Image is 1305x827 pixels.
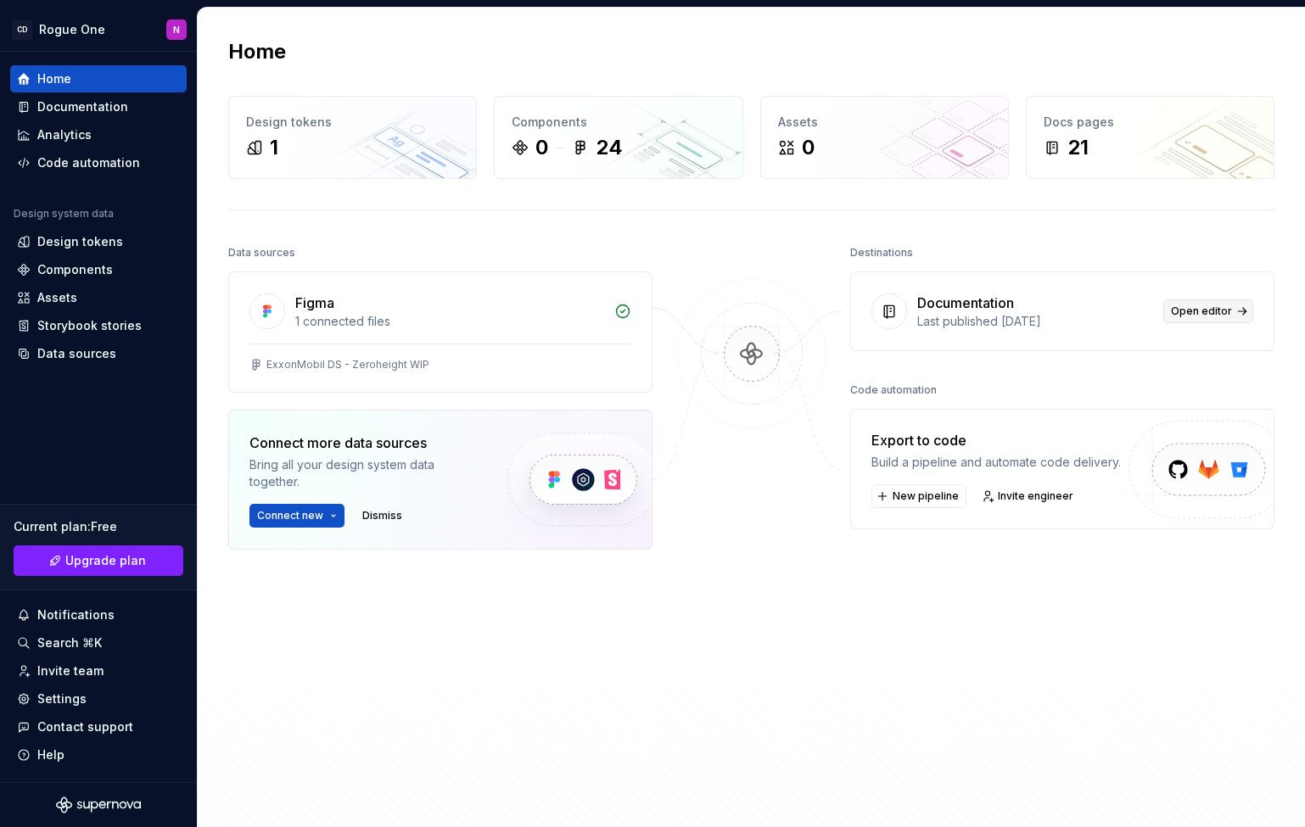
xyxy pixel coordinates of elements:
a: Open editor [1163,299,1253,323]
div: Code automation [37,154,140,171]
div: Last published [DATE] [917,313,1153,330]
div: 0 [535,134,548,161]
div: Export to code [871,430,1121,450]
div: 0 [802,134,815,161]
span: Dismiss [362,509,402,522]
div: 24 [596,134,623,161]
div: Help [37,746,64,763]
a: Components024 [494,96,742,179]
div: Components [512,114,725,131]
a: Components [10,256,187,283]
span: Open editor [1171,305,1232,318]
div: Docs pages [1044,114,1257,131]
a: Settings [10,685,187,712]
div: Invite team [37,662,104,679]
a: Home [10,65,187,92]
div: Design system data [14,207,114,221]
a: Docs pages21 [1026,96,1274,179]
a: Storybook stories [10,312,187,339]
div: CD [12,20,32,40]
button: New pipeline [871,484,966,508]
button: CDRogue OneN [3,11,193,47]
a: Upgrade plan [14,545,183,576]
div: Assets [37,289,77,306]
svg: Supernova Logo [56,796,141,813]
div: 1 [270,134,278,161]
div: Assets [778,114,991,131]
a: Code automation [10,149,187,176]
a: Design tokens1 [228,96,477,179]
div: ExxonMobil DS - Zeroheight WIP [266,358,429,372]
a: Assets0 [760,96,1009,179]
div: Design tokens [37,233,123,250]
div: Home [37,70,71,87]
a: Analytics [10,121,187,148]
div: Code automation [850,378,937,402]
div: Rogue One [39,21,105,38]
a: Figma1 connected filesExxonMobil DS - Zeroheight WIP [228,271,652,393]
div: Bring all your design system data together. [249,456,479,490]
span: Upgrade plan [65,552,146,569]
button: Notifications [10,601,187,629]
div: Storybook stories [37,317,142,334]
div: Documentation [37,98,128,115]
div: Current plan : Free [14,518,183,535]
button: Help [10,741,187,768]
div: Settings [37,690,87,707]
div: 21 [1067,134,1089,161]
div: Figma [295,293,334,313]
a: Invite engineer [977,484,1081,508]
div: Documentation [917,293,1014,313]
a: Invite team [10,657,187,685]
button: Search ⌘K [10,629,187,657]
div: Components [37,261,113,278]
a: Design tokens [10,228,187,255]
button: Dismiss [355,504,410,528]
div: 1 connected files [295,313,604,330]
a: Data sources [10,340,187,367]
div: Design tokens [246,114,459,131]
a: Documentation [10,93,187,120]
span: Connect new [257,509,323,522]
div: Data sources [228,241,295,265]
div: Search ⌘K [37,634,102,651]
div: Build a pipeline and automate code delivery. [871,454,1121,471]
div: Data sources [37,345,116,362]
button: Connect new [249,504,344,528]
button: Contact support [10,713,187,740]
div: Analytics [37,126,92,143]
span: New pipeline [893,489,959,503]
div: N [173,23,180,36]
div: Connect more data sources [249,433,479,453]
div: Destinations [850,241,913,265]
span: Invite engineer [998,489,1073,503]
div: Notifications [37,606,115,623]
a: Assets [10,284,187,311]
h2: Home [228,38,286,65]
div: Contact support [37,718,133,735]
